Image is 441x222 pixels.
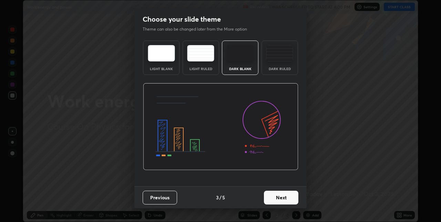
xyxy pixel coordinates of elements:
img: lightTheme.e5ed3b09.svg [148,45,175,62]
h4: / [219,194,222,201]
div: Light Ruled [187,67,215,70]
img: lightRuledTheme.5fabf969.svg [187,45,214,62]
img: darkRuledTheme.de295e13.svg [266,45,293,62]
div: Dark Ruled [266,67,294,70]
p: Theme can also be changed later from the More option [143,26,254,32]
img: darkTheme.f0cc69e5.svg [227,45,254,62]
div: Light Blank [147,67,175,70]
h4: 3 [216,194,219,201]
button: Next [264,191,298,204]
div: Dark Blank [226,67,254,70]
button: Previous [143,191,177,204]
img: darkThemeBanner.d06ce4a2.svg [143,83,298,170]
h2: Choose your slide theme [143,15,221,24]
h4: 5 [222,194,225,201]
